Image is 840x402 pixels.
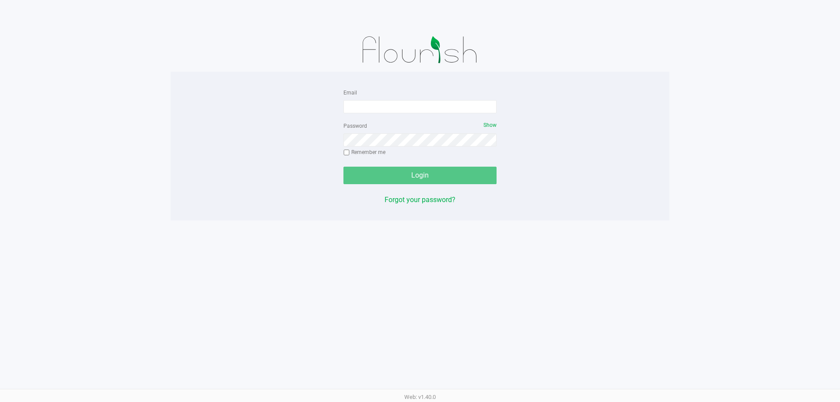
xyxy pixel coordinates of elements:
label: Remember me [343,148,385,156]
span: Show [483,122,497,128]
button: Forgot your password? [385,195,455,205]
span: Web: v1.40.0 [404,394,436,400]
input: Remember me [343,150,350,156]
label: Email [343,89,357,97]
label: Password [343,122,367,130]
